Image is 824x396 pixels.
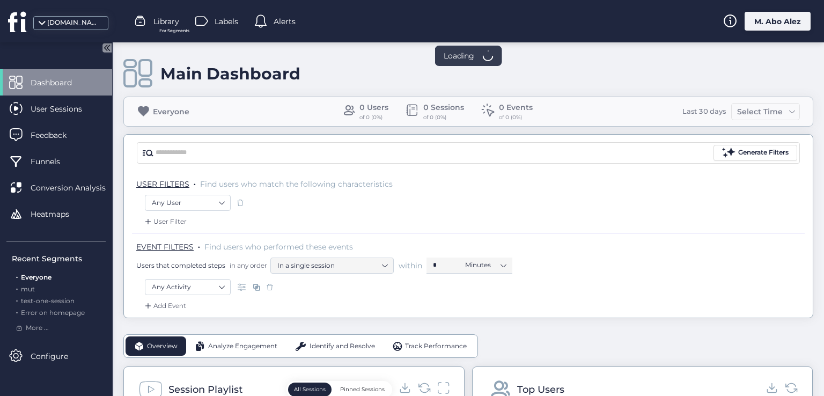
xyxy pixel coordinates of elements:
[310,341,375,351] span: Identify and Resolve
[198,240,200,251] span: .
[405,341,467,351] span: Track Performance
[31,129,83,141] span: Feedback
[152,279,224,295] nz-select-item: Any Activity
[227,261,267,270] span: in any order
[21,309,85,317] span: Error on homepage
[16,306,18,317] span: .
[16,283,18,293] span: .
[136,261,225,270] span: Users that completed steps
[31,182,122,194] span: Conversion Analysis
[399,260,422,271] span: within
[738,148,789,158] div: Generate Filters
[713,145,797,161] button: Generate Filters
[26,323,49,333] span: More ...
[31,77,88,89] span: Dashboard
[147,341,178,351] span: Overview
[31,350,84,362] span: Configure
[277,258,387,274] nz-select-item: In a single session
[745,12,811,31] div: M. Abo Alez
[136,179,189,189] span: USER FILTERS
[21,273,51,281] span: Everyone
[159,27,189,34] span: For Segments
[194,177,196,188] span: .
[215,16,238,27] span: Labels
[143,216,187,227] div: User Filter
[143,300,186,311] div: Add Event
[31,208,85,220] span: Heatmaps
[208,341,277,351] span: Analyze Engagement
[21,297,75,305] span: test-one-session
[204,242,353,252] span: Find users who performed these events
[152,195,224,211] nz-select-item: Any User
[200,179,393,189] span: Find users who match the following characteristics
[274,16,296,27] span: Alerts
[465,257,506,273] nz-select-item: Minutes
[21,285,35,293] span: mut
[153,16,179,27] span: Library
[12,253,106,265] div: Recent Segments
[31,156,76,167] span: Funnels
[31,103,98,115] span: User Sessions
[444,50,474,62] span: Loading
[47,18,101,28] div: [DOMAIN_NAME]
[160,64,300,84] div: Main Dashboard
[16,295,18,305] span: .
[16,271,18,281] span: .
[136,242,194,252] span: EVENT FILTERS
